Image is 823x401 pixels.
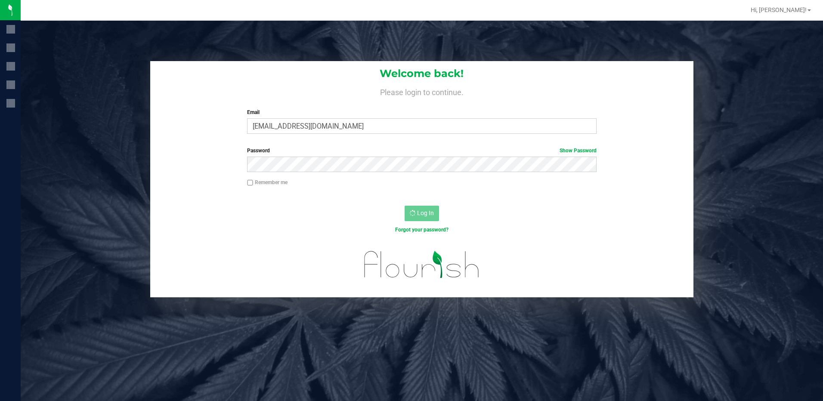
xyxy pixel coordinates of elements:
[150,68,694,79] h1: Welcome back!
[405,206,439,221] button: Log In
[417,210,434,216] span: Log In
[247,148,270,154] span: Password
[354,243,490,287] img: flourish_logo.svg
[395,227,449,233] a: Forgot your password?
[247,179,288,186] label: Remember me
[247,180,253,186] input: Remember me
[150,86,694,96] h4: Please login to continue.
[247,108,597,116] label: Email
[751,6,807,13] span: Hi, [PERSON_NAME]!
[560,148,597,154] a: Show Password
